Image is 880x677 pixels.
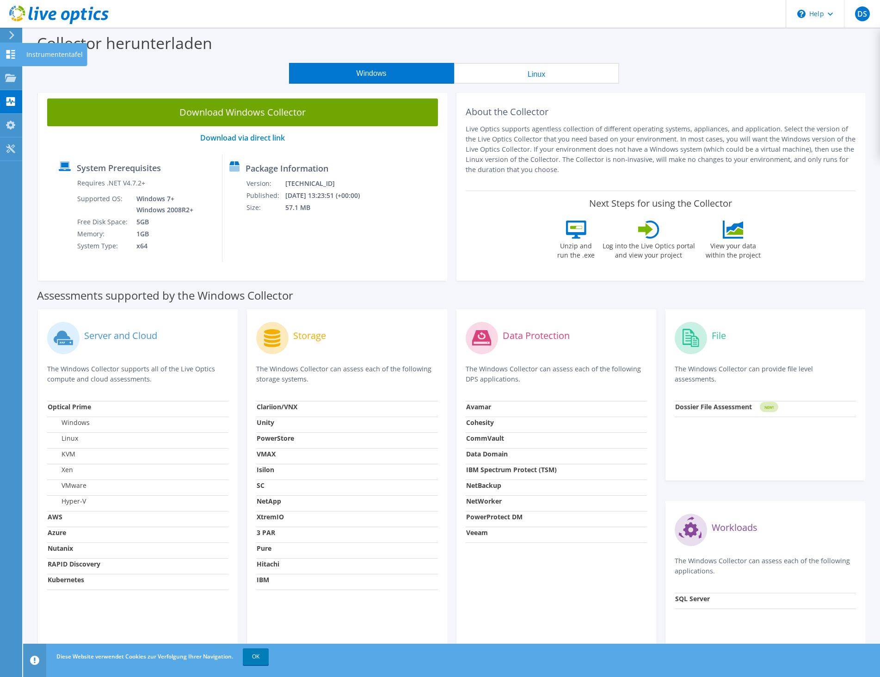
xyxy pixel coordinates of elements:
td: x64 [129,240,195,252]
strong: NetApp [257,497,281,505]
strong: XtremIO [257,512,284,521]
label: Windows [48,418,90,427]
td: [TECHNICAL_ID] [285,178,372,190]
a: Download via direct link [200,133,285,143]
strong: Data Domain [466,449,508,458]
td: Version: [246,178,285,190]
strong: Optical Prime [48,402,91,411]
label: Package Information [246,164,328,173]
a: Download Windows Collector [47,98,438,126]
label: Linux [48,434,78,443]
td: 5GB [129,216,195,228]
p: The Windows Collector can assess each of the following applications. [675,556,856,576]
strong: Pure [257,544,271,553]
button: Linux [454,63,619,84]
h2: About the Collector [466,106,856,117]
p: The Windows Collector can assess each of the following DPS applications. [466,364,647,384]
strong: SQL Server [675,594,710,603]
label: Next Steps for using the Collector [589,198,732,209]
label: VMware [48,481,86,490]
strong: Avamar [466,402,491,411]
span: DS [855,6,870,21]
td: [DATE] 13:23:51 (+00:00) [285,190,372,202]
button: Windows [289,63,454,84]
label: Storage [293,331,326,340]
td: 57.1 MB [285,202,372,214]
tspan: NEW! [764,405,773,410]
td: Supported OS: [77,193,129,216]
strong: PowerProtect DM [466,512,523,521]
td: System Type: [77,240,129,252]
strong: CommVault [466,434,504,443]
p: The Windows Collector supports all of the Live Optics compute and cloud assessments. [47,364,228,384]
strong: Dossier File Assessment [675,402,752,411]
label: Collector herunterladen [37,32,212,54]
td: 1GB [129,228,195,240]
td: Size: [246,202,285,214]
strong: IBM [257,575,269,584]
strong: VMAX [257,449,276,458]
label: Server and Cloud [84,331,157,340]
p: Live Optics supports agentless collection of different operating systems, appliances, and applica... [466,124,856,175]
strong: NetWorker [466,497,502,505]
label: File [712,331,726,340]
strong: SC [257,481,265,490]
strong: IBM Spectrum Protect (TSM) [466,465,557,474]
strong: PowerStore [257,434,294,443]
label: Hyper-V [48,497,86,506]
a: OK [243,648,269,665]
strong: RAPID Discovery [48,560,100,568]
div: Instrumententafel [22,43,87,66]
strong: Hitachi [257,560,279,568]
span: Diese Website verwendet Cookies zur Verfolgung Ihrer Navigation. [56,652,233,660]
strong: 3 PAR [257,528,275,537]
label: System Prerequisites [77,163,161,172]
td: Memory: [77,228,129,240]
label: KVM [48,449,75,459]
label: Requires .NET V4.7.2+ [77,178,145,188]
strong: Veeam [466,528,488,537]
label: Log into the Live Optics portal and view your project [602,239,695,260]
label: View your data within the project [700,239,767,260]
p: The Windows Collector can assess each of the following storage systems. [256,364,437,384]
svg: \n [797,10,806,18]
strong: Unity [257,418,274,427]
strong: Kubernetes [48,575,84,584]
td: Free Disk Space: [77,216,129,228]
strong: NetBackup [466,481,501,490]
label: Data Protection [503,331,570,340]
label: Assessments supported by the Windows Collector [37,291,293,300]
strong: Clariion/VNX [257,402,297,411]
strong: Azure [48,528,66,537]
strong: Isilon [257,465,274,474]
label: Unzip and run the .exe [555,239,597,260]
label: Workloads [712,523,757,532]
strong: Cohesity [466,418,494,427]
strong: Nutanix [48,544,73,553]
td: Published: [246,190,285,202]
p: The Windows Collector can provide file level assessments. [675,364,856,384]
strong: AWS [48,512,62,521]
td: Windows 7+ Windows 2008R2+ [129,193,195,216]
label: Xen [48,465,73,474]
